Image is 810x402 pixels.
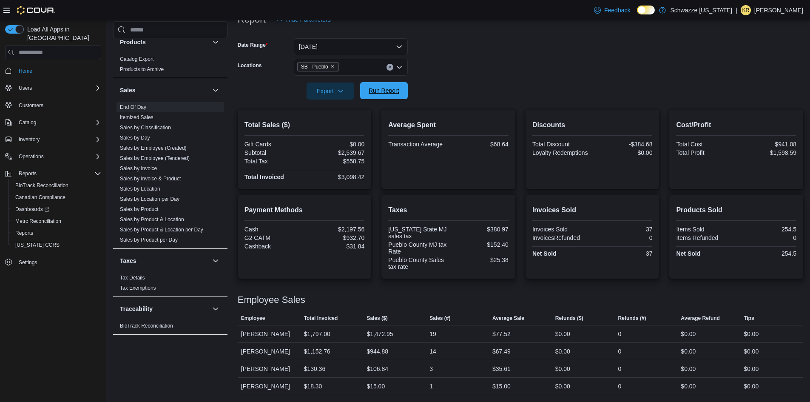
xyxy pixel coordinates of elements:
[492,346,511,356] div: $67.49
[15,257,101,268] span: Settings
[738,226,796,233] div: 254.5
[388,241,446,255] div: Pueblo County MJ tax Rate
[429,364,433,374] div: 3
[532,120,653,130] h2: Discounts
[9,191,105,203] button: Canadian Compliance
[312,83,349,100] span: Export
[676,205,796,215] h2: Products Sold
[120,186,160,192] a: Sales by Location
[120,285,156,291] span: Tax Exemptions
[2,151,105,163] button: Operations
[676,234,734,241] div: Items Refunded
[12,216,65,226] a: Metrc Reconciliation
[304,346,330,356] div: $1,152.76
[594,141,652,148] div: -$384.68
[306,234,364,241] div: $932.70
[19,68,32,74] span: Home
[396,64,403,71] button: Open list of options
[244,226,303,233] div: Cash
[387,64,393,71] button: Clear input
[15,100,47,111] a: Customers
[618,381,622,391] div: 0
[744,329,759,339] div: $0.00
[676,120,796,130] h2: Cost/Profit
[19,136,40,143] span: Inventory
[210,256,221,266] button: Taxes
[15,151,101,162] span: Operations
[306,174,364,180] div: $3,098.42
[120,125,171,131] a: Sales by Classification
[618,346,622,356] div: 0
[120,274,145,281] span: Tax Details
[120,305,153,313] h3: Traceability
[9,227,105,239] button: Reports
[594,234,652,241] div: 0
[306,158,364,165] div: $558.75
[120,237,178,243] span: Sales by Product per Day
[120,206,159,213] span: Sales by Product
[120,56,153,62] a: Catalog Export
[388,257,446,270] div: Pueblo County Sales tax rate
[304,315,338,322] span: Total Invoiced
[113,54,227,78] div: Products
[294,38,408,55] button: [DATE]
[450,257,509,263] div: $25.38
[15,100,101,111] span: Customers
[555,381,570,391] div: $0.00
[120,227,203,233] a: Sales by Product & Location per Day
[210,37,221,47] button: Products
[297,62,339,71] span: SB - Pueblo
[24,25,101,42] span: Load All Apps in [GEOGRAPHIC_DATA]
[120,165,157,171] a: Sales by Invoice
[120,155,190,162] span: Sales by Employee (Tendered)
[2,64,105,77] button: Home
[736,5,737,15] p: |
[244,158,303,165] div: Total Tax
[2,99,105,111] button: Customers
[429,315,450,322] span: Sales (#)
[9,239,105,251] button: [US_STATE] CCRS
[120,237,178,243] a: Sales by Product per Day
[492,364,511,374] div: $35.61
[244,205,365,215] h2: Payment Methods
[429,329,436,339] div: 19
[738,234,796,241] div: 0
[388,120,509,130] h2: Average Spent
[120,86,136,94] h3: Sales
[388,226,446,239] div: [US_STATE] State MJ sales tax
[120,114,153,120] a: Itemized Sales
[591,2,634,19] a: Feedback
[15,83,101,93] span: Users
[681,329,696,339] div: $0.00
[681,364,696,374] div: $0.00
[744,346,759,356] div: $0.00
[744,315,754,322] span: Tips
[244,120,365,130] h2: Total Sales ($)
[738,149,796,156] div: $1,598.59
[9,203,105,215] a: Dashboards
[113,273,227,297] div: Taxes
[301,63,328,71] span: SB - Pueblo
[9,215,105,227] button: Metrc Reconciliation
[12,204,101,214] span: Dashboards
[681,346,696,356] div: $0.00
[120,175,181,182] span: Sales by Invoice & Product
[12,204,53,214] a: Dashboards
[330,64,335,69] button: Remove SB - Pueblo from selection in this group
[113,102,227,248] div: Sales
[120,216,184,223] span: Sales by Product & Location
[744,381,759,391] div: $0.00
[120,104,146,110] a: End Of Day
[681,315,720,322] span: Average Refund
[15,117,40,128] button: Catalog
[244,141,303,148] div: Gift Cards
[2,82,105,94] button: Users
[120,66,164,72] a: Products to Archive
[238,42,268,48] label: Date Range
[618,315,646,322] span: Refunds (#)
[120,135,150,141] a: Sales by Day
[304,329,330,339] div: $1,797.00
[306,243,364,250] div: $31.84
